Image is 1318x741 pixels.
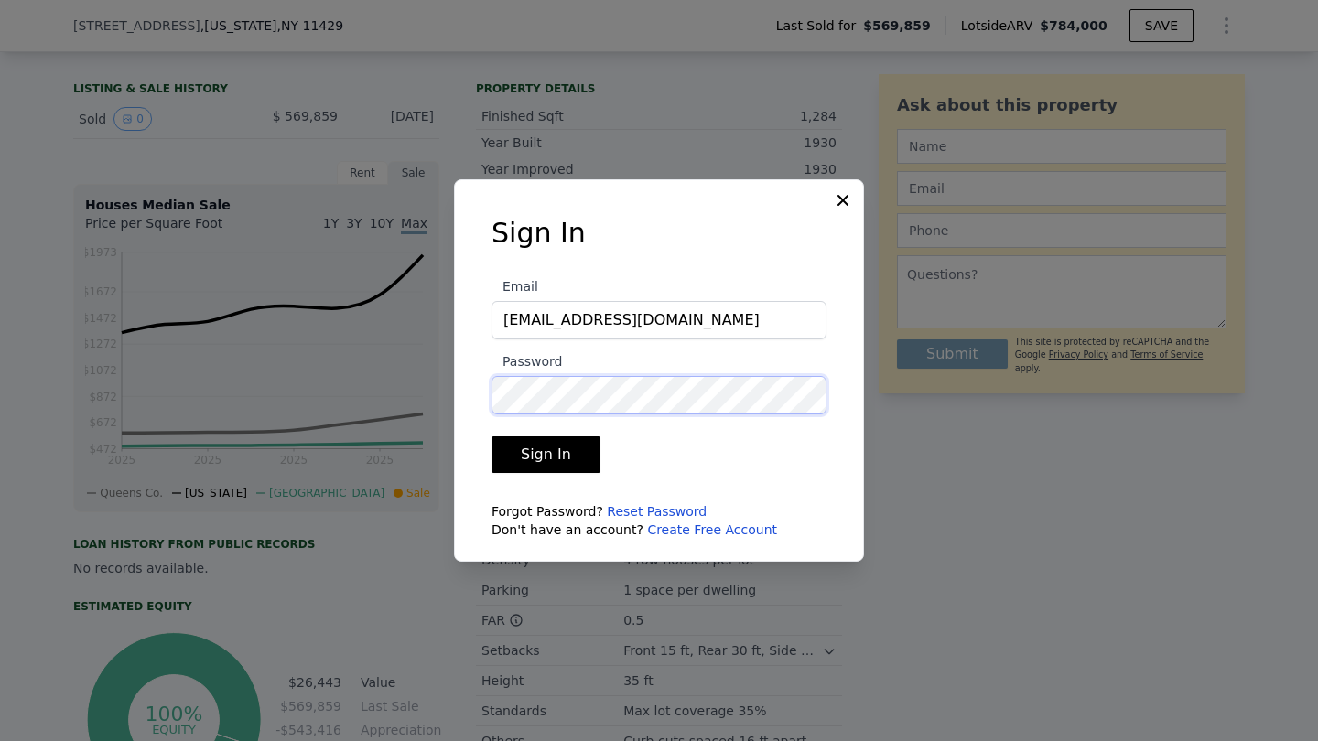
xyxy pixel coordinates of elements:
span: Password [492,354,562,369]
input: Password [492,376,826,414]
a: Reset Password [607,504,707,519]
button: Sign In [492,436,600,473]
input: Email [492,301,826,339]
span: Email [492,279,538,294]
a: Create Free Account [647,522,777,537]
div: Forgot Password? Don't have an account? [492,502,826,539]
h3: Sign In [492,217,826,250]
